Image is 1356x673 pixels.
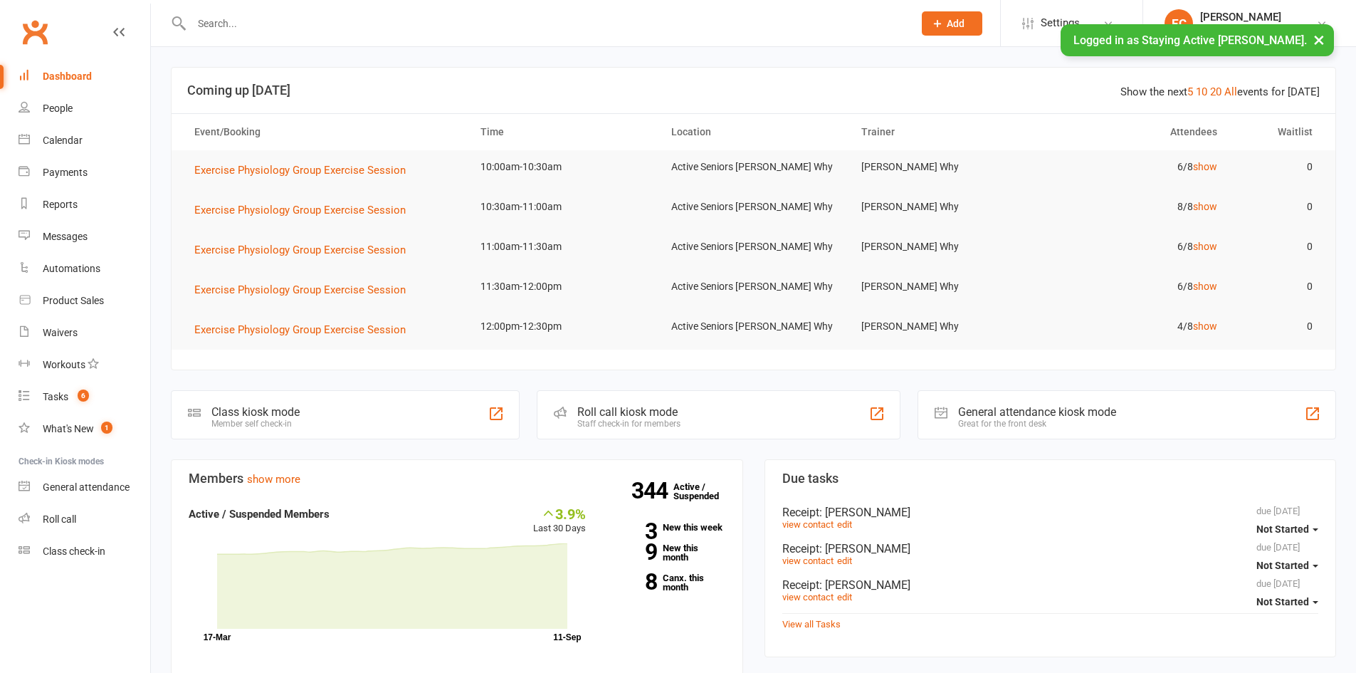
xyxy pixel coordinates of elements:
[19,285,150,317] a: Product Sales
[194,244,406,256] span: Exercise Physiology Group Exercise Session
[607,543,725,562] a: 9New this month
[468,270,658,303] td: 11:30am-12:00pm
[1306,24,1332,55] button: ×
[43,423,94,434] div: What's New
[958,405,1116,419] div: General attendance kiosk mode
[43,103,73,114] div: People
[187,14,903,33] input: Search...
[101,422,112,434] span: 1
[1196,85,1207,98] a: 10
[1165,9,1193,38] div: EC
[1230,230,1325,264] td: 0
[1039,270,1230,303] td: 6/8
[1230,310,1325,343] td: 0
[848,190,1039,224] td: [PERSON_NAME] Why
[468,310,658,343] td: 12:00pm-12:30pm
[1210,85,1221,98] a: 20
[1256,553,1318,578] button: Not Started
[658,190,849,224] td: Active Seniors [PERSON_NAME] Why
[631,480,673,501] strong: 344
[607,521,657,542] strong: 3
[848,150,1039,184] td: [PERSON_NAME] Why
[782,506,1319,519] div: Receipt
[1039,310,1230,343] td: 4/8
[819,506,910,519] span: : [PERSON_NAME]
[673,471,736,511] a: 344Active / Suspended
[43,263,100,274] div: Automations
[19,93,150,125] a: People
[189,508,330,521] strong: Active / Suspended Members
[607,571,657,593] strong: 8
[1039,150,1230,184] td: 6/8
[468,190,658,224] td: 10:30am-11:00am
[19,536,150,568] a: Class kiosk mode
[43,546,105,557] div: Class check-in
[43,71,92,82] div: Dashboard
[187,83,1320,98] h3: Coming up [DATE]
[533,506,586,536] div: Last 30 Days
[607,523,725,532] a: 3New this week
[468,150,658,184] td: 10:00am-10:30am
[1073,33,1307,47] span: Logged in as Staying Active [PERSON_NAME].
[194,281,416,298] button: Exercise Physiology Group Exercise Session
[848,230,1039,264] td: [PERSON_NAME] Why
[194,162,416,179] button: Exercise Physiology Group Exercise Session
[1041,7,1080,39] span: Settings
[782,619,841,630] a: View all Tasks
[17,14,53,50] a: Clubworx
[468,114,658,150] th: Time
[182,114,468,150] th: Event/Booking
[837,555,852,566] a: edit
[782,578,1319,592] div: Receipt
[658,310,849,343] td: Active Seniors [PERSON_NAME] Why
[19,125,150,157] a: Calendar
[19,381,150,413] a: Tasks 6
[577,405,680,419] div: Roll call kiosk mode
[19,504,150,536] a: Roll call
[1256,523,1309,535] span: Not Started
[194,321,416,338] button: Exercise Physiology Group Exercise Session
[1187,85,1193,98] a: 5
[1256,589,1318,615] button: Not Started
[533,506,586,521] div: 3.9%
[782,519,834,530] a: view contact
[848,270,1039,303] td: [PERSON_NAME] Why
[43,295,104,306] div: Product Sales
[1039,190,1230,224] td: 8/8
[782,592,834,602] a: view contact
[577,419,680,429] div: Staff check-in for members
[1039,114,1230,150] th: Attendees
[43,391,68,402] div: Tasks
[837,519,852,530] a: edit
[1193,281,1217,292] a: show
[19,317,150,349] a: Waivers
[922,11,982,36] button: Add
[658,150,849,184] td: Active Seniors [PERSON_NAME] Why
[782,542,1319,555] div: Receipt
[194,241,416,259] button: Exercise Physiology Group Exercise Session
[782,555,834,566] a: view contact
[194,164,406,177] span: Exercise Physiology Group Exercise Session
[194,283,406,296] span: Exercise Physiology Group Exercise Session
[1230,190,1325,224] td: 0
[43,481,130,493] div: General attendance
[19,253,150,285] a: Automations
[43,359,85,370] div: Workouts
[819,578,910,592] span: : [PERSON_NAME]
[658,230,849,264] td: Active Seniors [PERSON_NAME] Why
[194,323,406,336] span: Exercise Physiology Group Exercise Session
[837,592,852,602] a: edit
[958,419,1116,429] div: Great for the front desk
[43,327,78,338] div: Waivers
[1230,150,1325,184] td: 0
[19,471,150,504] a: General attendance kiosk mode
[43,513,76,525] div: Roll call
[19,349,150,381] a: Workouts
[1193,161,1217,172] a: show
[1193,241,1217,252] a: show
[658,270,849,303] td: Active Seniors [PERSON_NAME] Why
[1193,201,1217,212] a: show
[1200,11,1303,24] div: [PERSON_NAME]
[211,405,300,419] div: Class kiosk mode
[43,231,88,242] div: Messages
